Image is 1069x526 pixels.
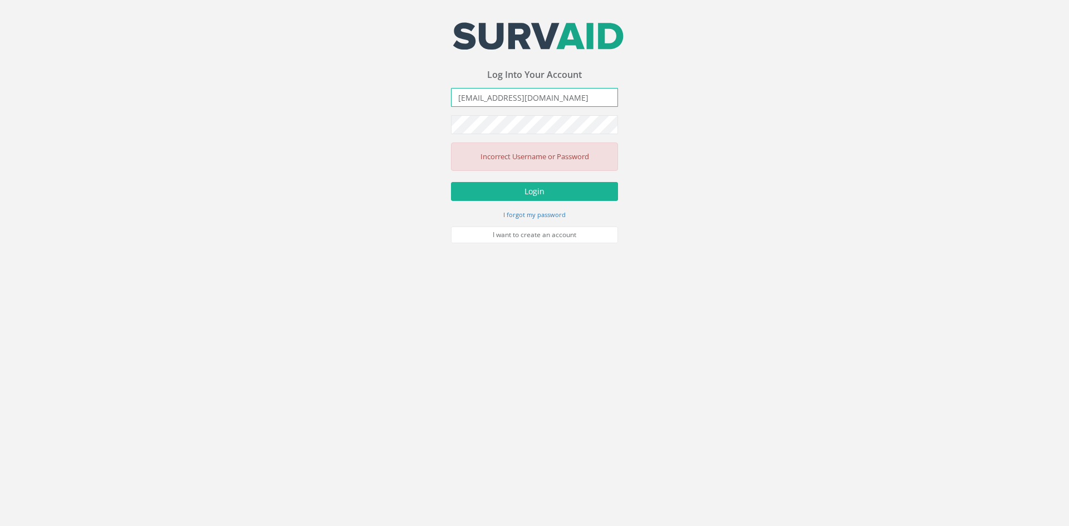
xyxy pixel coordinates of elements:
[451,142,618,171] div: Incorrect Username or Password
[451,88,618,107] input: Email
[451,70,618,80] h3: Log Into Your Account
[451,227,618,243] a: I want to create an account
[451,182,618,201] button: Login
[503,209,566,219] a: I forgot my password
[503,210,566,219] small: I forgot my password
